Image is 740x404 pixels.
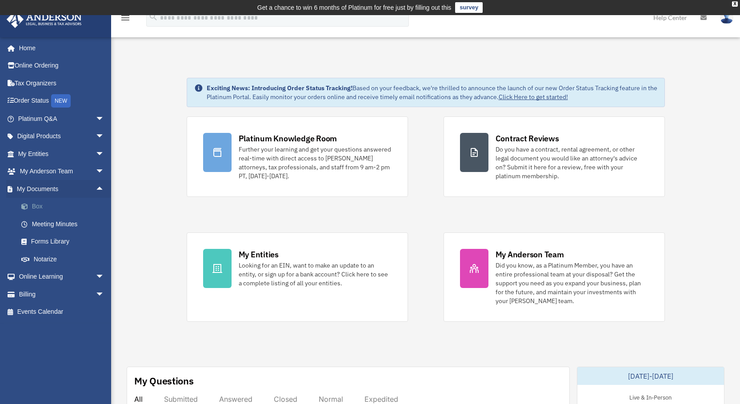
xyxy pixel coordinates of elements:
a: Platinum Knowledge Room Further your learning and get your questions answered real-time with dire... [187,116,408,197]
div: My Entities [239,249,279,260]
a: My Anderson Team Did you know, as a Platinum Member, you have an entire professional team at your... [444,232,665,322]
div: Looking for an EIN, want to make an update to an entity, or sign up for a bank account? Click her... [239,261,392,288]
a: Box [12,198,118,216]
span: arrow_drop_down [96,128,113,146]
a: Digital Productsarrow_drop_down [6,128,118,145]
a: Order StatusNEW [6,92,118,110]
span: arrow_drop_down [96,163,113,181]
div: Live & In-Person [622,392,679,401]
div: NEW [51,94,71,108]
div: Closed [274,395,297,404]
a: My Entitiesarrow_drop_down [6,145,118,163]
span: arrow_drop_up [96,180,113,198]
strong: Exciting News: Introducing Order Status Tracking! [207,84,352,92]
a: Forms Library [12,233,118,251]
a: Notarize [12,250,118,268]
a: My Documentsarrow_drop_up [6,180,118,198]
img: Anderson Advisors Platinum Portal [4,11,84,28]
span: arrow_drop_down [96,285,113,304]
a: Click Here to get started! [499,93,568,101]
div: Platinum Knowledge Room [239,133,337,144]
i: menu [120,12,131,23]
div: Did you know, as a Platinum Member, you have an entire professional team at your disposal? Get th... [496,261,648,305]
a: Events Calendar [6,303,118,321]
span: arrow_drop_down [96,110,113,128]
a: survey [455,2,483,13]
a: menu [120,16,131,23]
a: My Anderson Teamarrow_drop_down [6,163,118,180]
div: [DATE]-[DATE] [577,367,724,385]
div: Expedited [364,395,398,404]
div: My Anderson Team [496,249,564,260]
a: Meeting Minutes [12,215,118,233]
a: Online Ordering [6,57,118,75]
div: All [134,395,143,404]
a: Contract Reviews Do you have a contract, rental agreement, or other legal document you would like... [444,116,665,197]
div: Contract Reviews [496,133,559,144]
a: Tax Organizers [6,74,118,92]
div: My Questions [134,374,194,388]
div: Further your learning and get your questions answered real-time with direct access to [PERSON_NAM... [239,145,392,180]
div: Submitted [164,395,198,404]
div: Get a chance to win 6 months of Platinum for free just by filling out this [257,2,452,13]
div: Normal [319,395,343,404]
i: search [148,12,158,22]
div: close [732,1,738,7]
a: Platinum Q&Aarrow_drop_down [6,110,118,128]
a: My Entities Looking for an EIN, want to make an update to an entity, or sign up for a bank accoun... [187,232,408,322]
div: Answered [219,395,252,404]
a: Online Learningarrow_drop_down [6,268,118,286]
span: arrow_drop_down [96,145,113,163]
img: User Pic [720,11,733,24]
a: Billingarrow_drop_down [6,285,118,303]
a: Home [6,39,113,57]
div: Based on your feedback, we're thrilled to announce the launch of our new Order Status Tracking fe... [207,84,657,101]
div: Do you have a contract, rental agreement, or other legal document you would like an attorney's ad... [496,145,648,180]
span: arrow_drop_down [96,268,113,286]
